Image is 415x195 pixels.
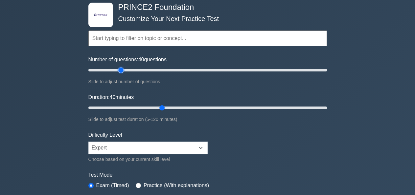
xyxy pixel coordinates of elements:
div: Slide to adjust test duration (5-120 minutes) [88,115,327,123]
span: 40 [138,57,144,62]
label: Duration: minutes [88,93,134,101]
label: Difficulty Level [88,131,122,139]
label: Test Mode [88,171,327,179]
div: Choose based on your current skill level [88,155,208,163]
label: Practice (With explanations) [144,182,209,189]
div: Slide to adjust number of questions [88,78,327,86]
h4: PRINCE2 Foundation [116,3,295,12]
label: Number of questions: questions [88,56,167,64]
input: Start typing to filter on topic or concept... [88,30,327,46]
span: 40 [109,94,115,100]
label: Exam (Timed) [96,182,129,189]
